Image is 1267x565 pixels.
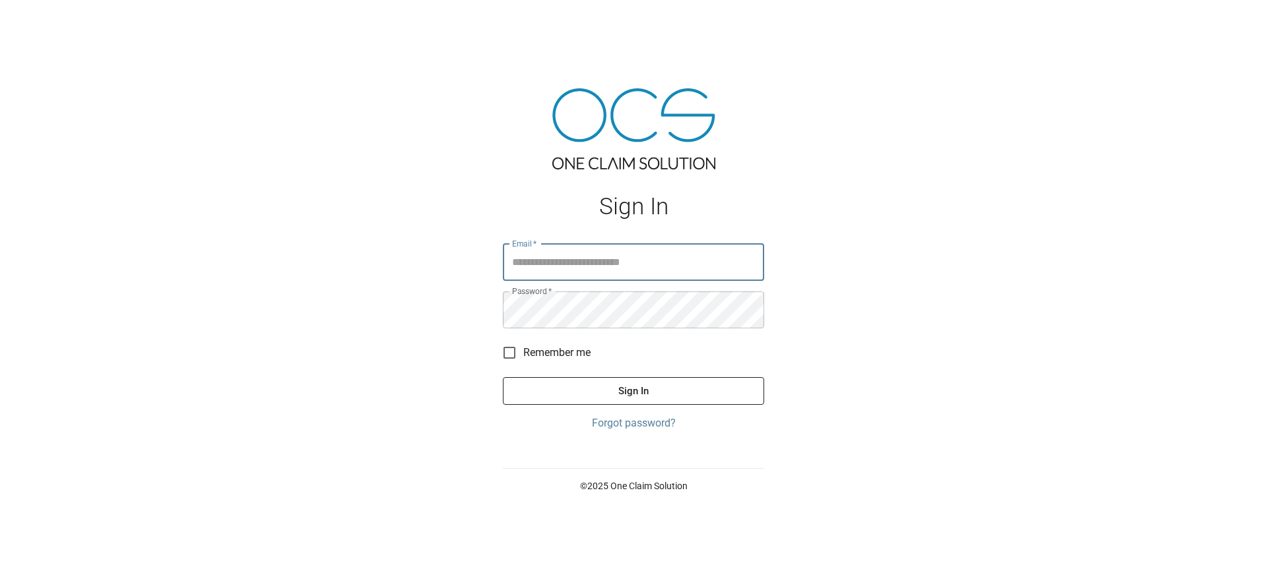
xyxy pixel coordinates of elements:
button: Sign In [503,377,764,405]
img: ocs-logo-tra.png [552,88,715,169]
p: © 2025 One Claim Solution [503,479,764,492]
h1: Sign In [503,193,764,220]
label: Email [512,238,537,249]
span: Remember me [523,345,591,361]
label: Password [512,285,552,297]
img: ocs-logo-white-transparent.png [16,8,69,34]
a: Forgot password? [503,415,764,431]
